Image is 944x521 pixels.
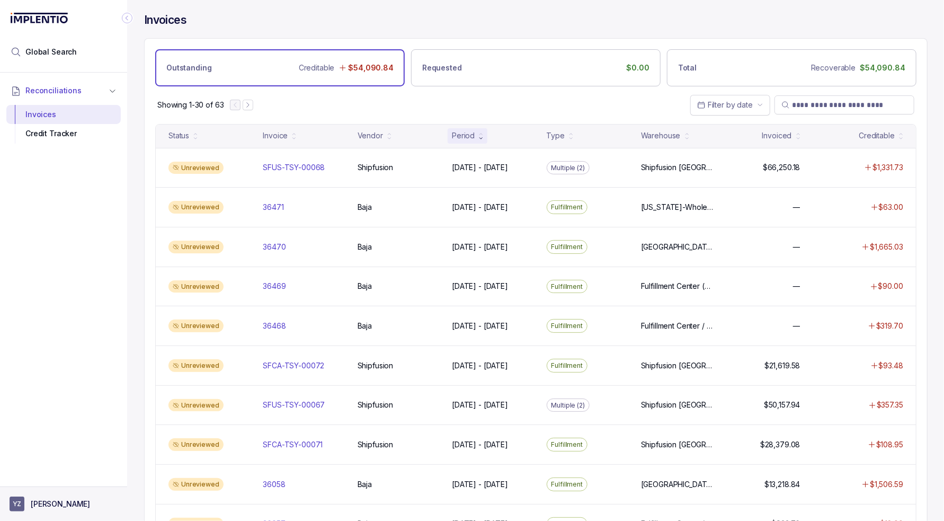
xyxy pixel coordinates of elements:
p: [DATE] - [DATE] [452,479,508,490]
p: — [793,202,800,213]
p: $21,619.58 [764,360,800,371]
div: Credit Tracker [15,124,112,143]
p: $13,218.84 [764,479,800,490]
p: 36471 [263,202,283,213]
p: $1,331.73 [872,162,903,173]
div: Unreviewed [168,241,224,253]
p: Fulfillment [551,321,583,331]
p: SFUS-TSY-00068 [263,162,325,173]
p: $1,506.59 [870,479,903,490]
p: [DATE] - [DATE] [452,360,508,371]
p: Baja [358,281,372,292]
p: 36470 [263,242,286,252]
p: Fulfillment [551,202,583,213]
p: SFCA-TSY-00072 [263,360,324,371]
div: Creditable [859,130,895,141]
p: Shipfusion [358,400,394,410]
p: $1,665.03 [870,242,903,252]
p: Fulfillment [551,281,583,292]
p: Requested [422,63,462,73]
p: Shipfusion [GEOGRAPHIC_DATA], Shipfusion [GEOGRAPHIC_DATA] [641,400,714,410]
p: Shipfusion [GEOGRAPHIC_DATA] [641,439,714,450]
p: 36468 [263,321,286,331]
h4: Invoices [144,13,186,28]
div: Warehouse [641,130,681,141]
p: $54,090.84 [348,63,394,73]
div: Unreviewed [168,201,224,214]
div: Invoices [15,105,112,124]
p: Outstanding [166,63,211,73]
div: Remaining page entries [157,100,224,110]
p: $50,157.94 [764,400,800,410]
p: $28,379.08 [760,439,800,450]
p: — [793,281,800,292]
p: Multiple (2) [551,163,585,173]
p: Showing 1-30 of 63 [157,100,224,110]
p: Multiple (2) [551,400,585,411]
div: Unreviewed [168,162,224,174]
p: Shipfusion [GEOGRAPHIC_DATA] [641,360,714,371]
p: [DATE] - [DATE] [452,439,508,450]
p: Baja [358,202,372,213]
p: Fulfillment Center / Primary [641,321,714,331]
p: [DATE] - [DATE] [452,162,508,173]
p: [DATE] - [DATE] [452,400,508,410]
div: Vendor [358,130,383,141]
p: Baja [358,242,372,252]
p: $66,250.18 [763,162,800,173]
span: Global Search [25,47,77,57]
p: [DATE] - [DATE] [452,202,508,213]
p: [US_STATE]-Wholesale / [US_STATE]-Wholesale [641,202,714,213]
p: [PERSON_NAME] [31,499,90,509]
button: User initials[PERSON_NAME] [10,497,118,511]
p: Creditable [299,63,335,73]
div: Unreviewed [168,320,224,332]
p: [GEOGRAPHIC_DATA] [GEOGRAPHIC_DATA] / [US_STATE] [641,479,714,490]
p: Baja [358,479,372,490]
p: 36469 [263,281,286,292]
p: 36058 [263,479,285,490]
button: Date Range Picker [690,95,770,115]
span: Filter by date [708,100,753,109]
p: Shipfusion [358,360,394,371]
p: $63.00 [879,202,903,213]
p: Fulfillment [551,242,583,252]
div: Unreviewed [168,359,224,372]
div: Status [168,130,189,141]
p: Recoverable [811,63,856,73]
div: Unreviewed [168,438,224,451]
div: Unreviewed [168,478,224,491]
p: SFUS-TSY-00067 [263,400,325,410]
div: Collapse Icon [121,12,133,24]
p: $319.70 [876,321,903,331]
div: Unreviewed [168,280,224,293]
p: Shipfusion [GEOGRAPHIC_DATA], Shipfusion [GEOGRAPHIC_DATA] [641,162,714,173]
p: [DATE] - [DATE] [452,242,508,252]
p: $90.00 [878,281,903,292]
p: SFCA-TSY-00071 [263,439,323,450]
p: Total [678,63,697,73]
div: Invoiced [762,130,792,141]
p: — [793,242,800,252]
span: User initials [10,497,24,511]
div: Unreviewed [168,399,224,412]
p: — [793,321,800,331]
p: Fulfillment [551,439,583,450]
p: Fulfillment [551,479,583,490]
p: Baja [358,321,372,331]
p: $357.35 [877,400,903,410]
p: [GEOGRAPHIC_DATA] [GEOGRAPHIC_DATA] / [US_STATE] [641,242,714,252]
p: Fulfillment Center (W) / Wholesale, Fulfillment Center / Primary [641,281,714,292]
div: Invoice [263,130,288,141]
p: $108.95 [876,439,903,450]
p: Shipfusion [358,439,394,450]
button: Reconciliations [6,79,121,102]
div: Period [452,130,475,141]
div: Reconciliations [6,103,121,146]
p: [DATE] - [DATE] [452,321,508,331]
p: [DATE] - [DATE] [452,281,508,292]
span: Reconciliations [25,85,82,96]
p: $0.00 [627,63,649,73]
p: Fulfillment [551,360,583,371]
p: Shipfusion [358,162,394,173]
